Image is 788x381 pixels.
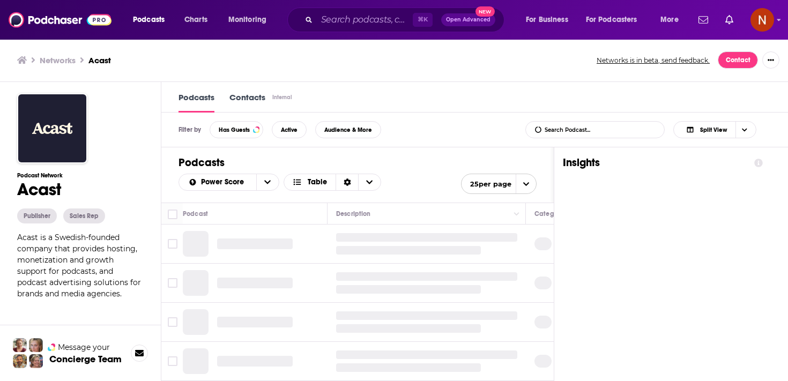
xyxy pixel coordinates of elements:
[441,13,495,26] button: Open AdvancedNew
[88,55,111,65] a: Acast
[210,121,263,138] button: Has Guests
[446,17,490,23] span: Open Advanced
[17,233,141,298] span: Acast is a Swedish-founded company that provides hosting, monetization and growth support for pod...
[534,207,568,220] div: Categories
[179,178,256,186] button: open menu
[750,8,774,32] img: User Profile
[336,174,358,190] div: Sort Direction
[413,13,433,27] span: ⌘ K
[653,11,692,28] button: open menu
[660,12,679,27] span: More
[272,94,292,101] div: Internal
[168,356,177,366] span: Toggle select row
[593,56,713,65] button: Networks is in beta, send feedback.
[298,8,515,32] div: Search podcasts, credits, & more...
[718,51,758,69] a: Contact
[179,174,279,191] h2: Choose List sort
[750,8,774,32] button: Show profile menu
[256,174,279,190] button: open menu
[284,174,382,191] button: Choose View
[228,12,266,27] span: Monitoring
[168,239,177,249] span: Toggle select row
[315,121,381,138] button: Audience & More
[475,6,495,17] span: New
[177,11,214,28] a: Charts
[168,317,177,327] span: Toggle select row
[750,8,774,32] span: Logged in as AdelNBM
[219,127,250,133] span: Has Guests
[229,92,294,113] a: ContactsInternal
[308,178,327,186] span: Table
[40,55,76,65] a: Networks
[17,93,87,163] img: Acast logo
[9,10,111,30] img: Podchaser - Follow, Share and Rate Podcasts
[510,208,523,221] button: Column Actions
[17,172,144,179] h3: Podcast Network
[526,12,568,27] span: For Business
[29,354,43,368] img: Barbara Profile
[168,278,177,288] span: Toggle select row
[221,11,280,28] button: open menu
[673,121,756,138] button: Choose View
[694,11,712,29] a: Show notifications dropdown
[281,127,298,133] span: Active
[579,11,653,28] button: open menu
[324,127,372,133] span: Audience & More
[58,342,110,353] span: Message your
[49,354,122,364] h3: Concierge Team
[17,208,57,223] button: Publisher
[272,121,307,138] button: Active
[63,208,105,223] button: Sales Rep
[13,354,27,368] img: Jon Profile
[518,11,582,28] button: open menu
[673,121,771,138] h2: Choose View
[17,179,144,200] h1: Acast
[13,338,27,352] img: Sydney Profile
[184,12,207,27] span: Charts
[700,127,727,133] span: Split View
[586,12,637,27] span: For Podcasters
[462,176,511,192] span: 25 per page
[201,178,248,186] span: Power Score
[762,51,779,69] button: Show More Button
[336,207,370,220] div: Description
[563,156,746,169] h1: Insights
[125,11,179,28] button: open menu
[721,11,738,29] a: Show notifications dropdown
[179,156,537,169] h1: Podcasts
[179,126,201,133] h3: Filter by
[183,207,208,220] div: Podcast
[179,92,214,113] a: Podcasts
[29,338,43,352] img: Jules Profile
[133,12,165,27] span: Podcasts
[317,11,413,28] input: Search podcasts, credits, & more...
[461,174,537,194] button: open menu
